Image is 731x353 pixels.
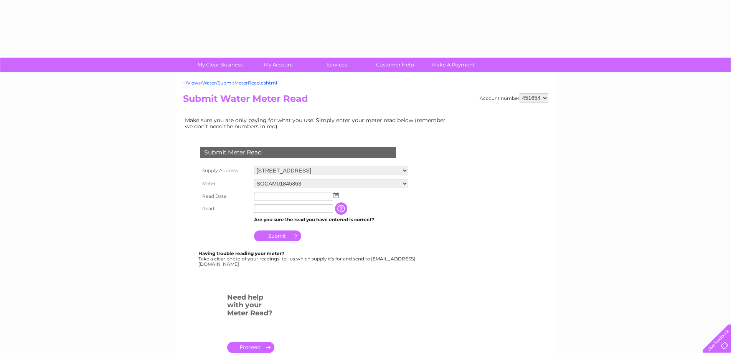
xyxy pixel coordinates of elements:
[200,147,396,158] div: Submit Meter Read
[198,190,252,202] th: Read Date
[198,250,284,256] b: Having trouble reading your meter?
[333,192,339,198] img: ...
[227,292,274,321] h3: Need help with your Meter Read?
[305,58,368,72] a: Services
[183,115,452,131] td: Make sure you are only paying for what you use. Simply enter your meter read below (remember we d...
[227,342,274,353] a: .
[188,58,252,72] a: My Clear Business
[480,93,548,103] div: Account number
[198,251,416,267] div: Take a clear photo of your readings, tell us which supply it's for and send to [EMAIL_ADDRESS][DO...
[422,58,485,72] a: Make A Payment
[198,177,252,190] th: Meter
[198,164,252,177] th: Supply Address
[247,58,310,72] a: My Account
[183,93,548,108] h2: Submit Water Meter Read
[335,202,349,215] input: Information
[254,230,301,241] input: Submit
[198,202,252,215] th: Read
[363,58,427,72] a: Customer Help
[252,215,410,225] td: Are you sure the read you have entered is correct?
[183,80,277,86] a: ~/Views/Water/SubmitMeterRead.cshtml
